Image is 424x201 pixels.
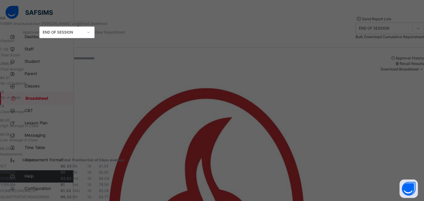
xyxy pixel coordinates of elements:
span: 85 [60,170,65,175]
span: 86.33 [60,195,72,199]
span: QUANTITATIVE REASONING [0,195,49,199]
span: 93.83 [60,176,72,181]
span: FRENCH [0,170,15,175]
span: 5th [72,164,78,168]
span: View Reportsheet [95,30,125,34]
span: 14th [72,188,80,193]
span: HOME ECONOMICS [0,188,35,193]
span: 9th [72,170,78,175]
span: Class average [99,158,125,162]
span: 83.71 [99,195,108,199]
span: YORUBA [0,182,16,187]
button: Open asap [399,179,418,198]
span: 16 [87,195,91,199]
span: 84.08 [99,176,109,181]
span: 86.33 [60,164,72,168]
span: Subjects [22,158,38,162]
span: 16 [87,188,91,193]
span: 81.33 [60,188,71,193]
span: 3rd [72,176,78,181]
span: Position [72,158,87,162]
span: /16 [3,47,8,52]
span: ICT [0,164,6,168]
span: Out of [87,158,98,162]
span: SCIENCE [0,176,16,181]
span: 16 [87,176,91,181]
span: 85.38 [99,188,109,193]
span: 91 [60,182,65,187]
span: 3rd [72,182,78,187]
span: 16 [87,170,91,175]
span: Approved [23,30,39,34]
span: 79.56 [99,182,108,187]
span: undefined undefined [72,21,107,26]
span: Total [62,158,71,162]
span: 82.93 [99,170,109,175]
span: 81.34 [99,164,108,168]
span: 16 [87,182,91,187]
span: Anuoluwakiitan [PERSON_NAME] [14,21,72,26]
span: 9th [72,195,78,199]
span: 16 [87,164,91,168]
div: END OF SESSION [43,30,83,35]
